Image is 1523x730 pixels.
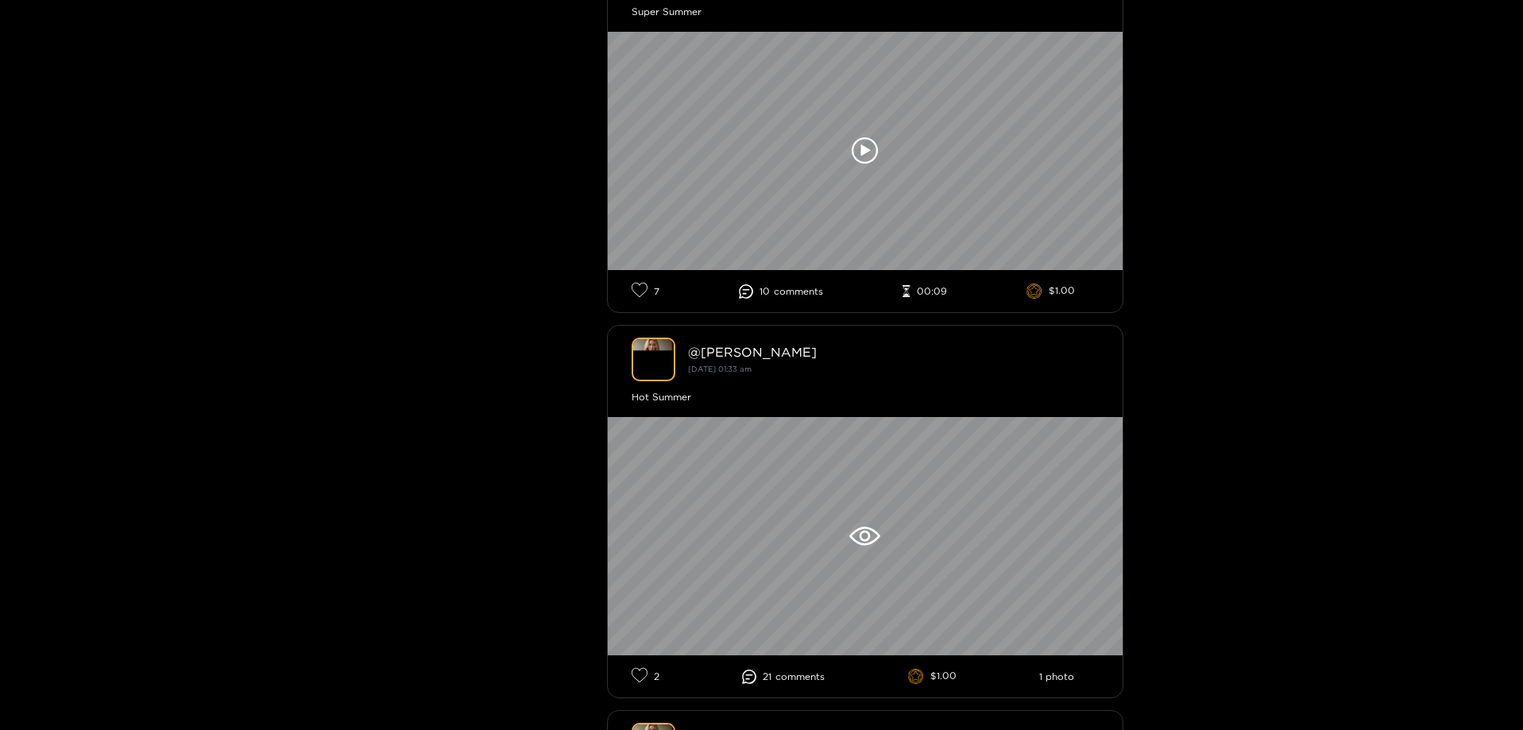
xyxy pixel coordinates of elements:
[688,345,1099,359] div: @ [PERSON_NAME]
[688,365,752,373] small: [DATE] 01:33 am
[632,389,1099,405] div: Hot Summer
[903,285,947,298] li: 00:09
[632,667,659,686] li: 2
[632,4,1099,20] div: Super Summer
[775,671,825,682] span: comment s
[774,286,823,297] span: comment s
[739,284,823,299] li: 10
[1039,671,1074,682] li: 1 photo
[632,338,675,381] img: michelle
[908,669,957,685] li: $1.00
[742,670,825,684] li: 21
[1026,284,1075,299] li: $1.00
[632,282,659,300] li: 7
